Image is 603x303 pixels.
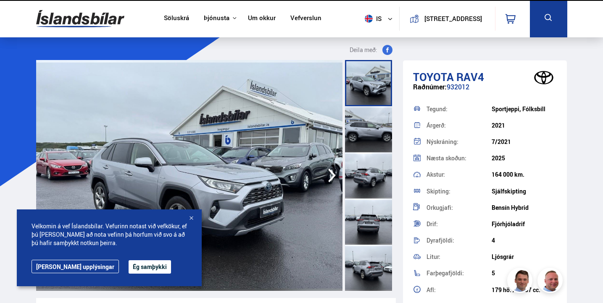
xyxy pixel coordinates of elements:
a: [STREET_ADDRESS] [404,7,490,31]
div: 2025 [492,155,557,162]
div: Nýskráning: [427,139,492,145]
div: 164 000 km. [492,171,557,178]
div: Akstur: [427,172,492,178]
div: 2021 [492,122,557,129]
img: FbJEzSuNWCJXmdc-.webp [508,269,534,294]
img: brand logo [527,65,561,91]
img: svg+xml;base64,PHN2ZyB4bWxucz0iaHR0cDovL3d3dy53My5vcmcvMjAwMC9zdmciIHdpZHRoPSI1MTIiIGhlaWdodD0iNT... [365,15,373,23]
span: Raðnúmer: [413,82,447,91]
span: RAV4 [456,69,484,84]
div: 7/2021 [492,138,557,145]
div: Tegund: [427,106,492,112]
span: Toyota [413,69,454,84]
div: Næsta skoðun: [427,155,492,161]
div: Dyrafjöldi: [427,238,492,243]
div: Farþegafjöldi: [427,270,492,276]
button: Ég samþykki [129,260,171,274]
a: Vefverslun [290,14,321,23]
span: Velkomin á vef Íslandsbílar. Vefurinn notast við vefkökur, ef þú [PERSON_NAME] að nota vefinn þá ... [32,222,187,247]
div: Skipting: [427,188,492,194]
div: 179 hö. / 2.487 cc. [492,287,557,293]
div: Drif: [427,221,492,227]
a: Um okkur [248,14,276,23]
button: Deila með: [346,45,396,55]
img: 3358544.jpeg [36,60,343,291]
button: [STREET_ADDRESS] [422,15,484,22]
button: is [361,6,399,31]
div: Sjálfskipting [492,188,557,195]
span: is [361,15,382,23]
a: [PERSON_NAME] upplýsingar [32,260,119,273]
div: 4 [492,237,557,244]
div: Sportjeppi, Fólksbíll [492,106,557,112]
img: siFngHWaQ9KaOqBr.png [539,269,564,294]
div: Árgerð: [427,123,492,128]
span: Deila með: [350,45,377,55]
img: G0Ugv5HjCgRt.svg [36,5,124,32]
div: 5 [492,270,557,277]
div: Afl: [427,287,492,293]
div: Bensín Hybrid [492,204,557,211]
div: Fjórhjóladrif [492,221,557,227]
div: Litur: [427,254,492,260]
div: Ljósgrár [492,253,557,260]
button: Þjónusta [204,14,229,22]
div: Orkugjafi: [427,205,492,211]
a: Söluskrá [164,14,189,23]
div: 932012 [413,83,557,99]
